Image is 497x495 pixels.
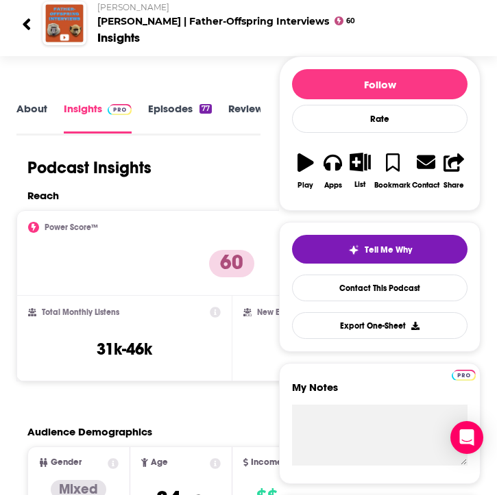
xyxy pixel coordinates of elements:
[324,181,342,190] div: Apps
[292,144,319,198] button: Play
[292,381,468,405] label: My Notes
[97,339,152,359] h3: 31k-46k
[346,18,355,24] span: 60
[319,144,347,198] button: Apps
[444,181,464,190] div: Share
[51,458,82,467] span: Gender
[354,180,365,189] div: List
[108,104,132,115] img: Podchaser Pro
[298,181,313,190] div: Play
[292,275,468,301] a: Contact This Podcast
[27,189,59,202] h2: Reach
[374,144,411,198] button: Bookmark
[64,102,132,133] a: InsightsPodchaser Pro
[450,421,483,454] div: Open Intercom Messenger
[97,30,140,45] div: Insights
[97,2,475,27] h2: [PERSON_NAME] | Father-Offspring Interviews
[97,2,169,12] span: [PERSON_NAME]
[411,144,440,198] a: Contact
[42,307,119,317] h2: Total Monthly Listens
[148,102,212,133] a: Episodes77
[292,105,468,133] div: Rate
[347,144,374,197] button: List
[199,104,212,114] div: 77
[27,425,152,438] h2: Audience Demographics
[292,312,468,339] button: Export One-Sheet
[251,458,282,467] span: Income
[412,180,439,190] div: Contact
[440,144,468,198] button: Share
[292,69,468,99] button: Follow
[452,370,476,381] img: Podchaser Pro
[45,223,98,232] h2: Power Score™
[365,244,412,255] span: Tell Me Why
[27,157,151,178] h1: Podcast Insights
[151,458,168,467] span: Age
[452,368,476,381] a: Pro website
[45,3,84,43] img: Robert Sapolsky | Father-Offspring Interviews
[257,307,332,317] h2: New Episode Listens
[228,102,268,133] a: Reviews
[16,102,47,133] a: About
[292,235,468,264] button: tell me why sparkleTell Me Why
[374,181,411,190] div: Bookmark
[348,244,359,255] img: tell me why sparkle
[209,250,254,277] p: 60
